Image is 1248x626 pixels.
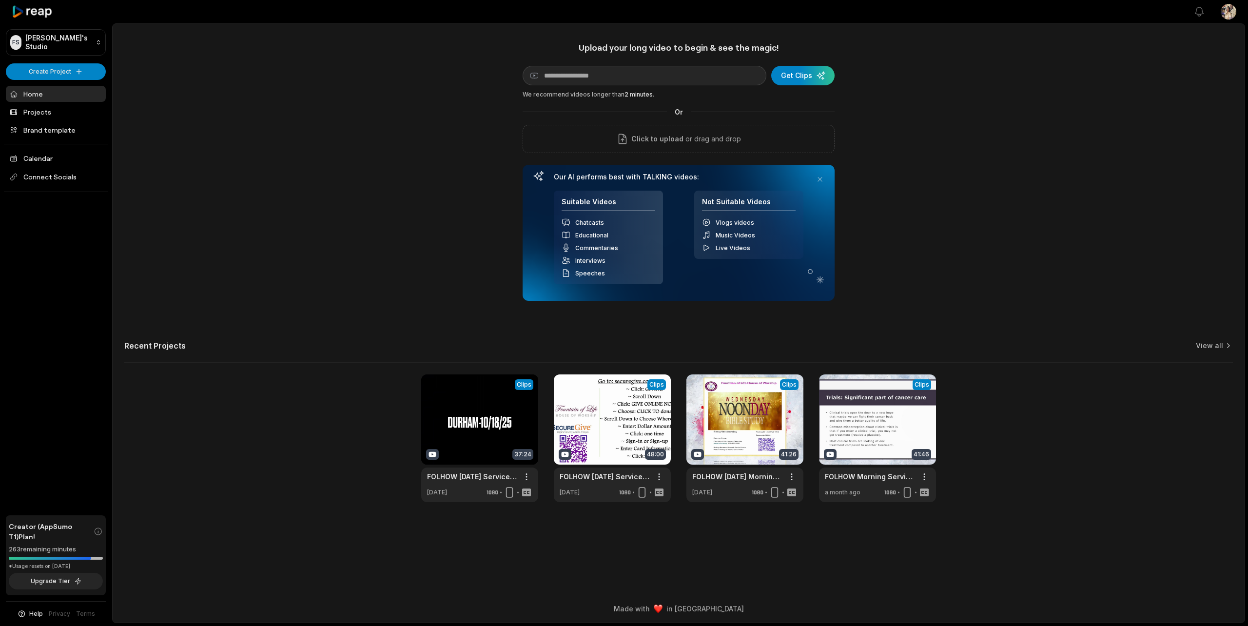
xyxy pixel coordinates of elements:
[575,244,618,252] span: Commentaries
[6,122,106,138] a: Brand template
[124,341,186,351] h2: Recent Projects
[523,42,835,53] h1: Upload your long video to begin & see the magic!
[654,605,663,613] img: heart emoji
[624,91,653,98] span: 2 minutes
[29,609,43,618] span: Help
[427,471,517,482] a: FOLHOW [DATE] Service "I Want To See Better" Mark 10:46-52 | [PERSON_NAME] [PERSON_NAME] [DATE]
[575,232,608,239] span: Educational
[554,173,803,181] h3: Our AI performs best with TALKING videos:
[9,521,94,542] span: Creator (AppSumo T1) Plan!
[25,34,92,51] p: [PERSON_NAME]'s Studio
[575,257,605,264] span: Interviews
[716,219,754,226] span: Vlogs videos
[49,609,70,618] a: Privacy
[121,604,1236,614] div: Made with in [GEOGRAPHIC_DATA]
[523,90,835,99] div: We recommend videos longer than .
[9,573,103,589] button: Upgrade Tier
[631,133,683,145] span: Click to upload
[1196,341,1223,351] a: View all
[716,244,750,252] span: Live Videos
[667,107,691,117] span: Or
[9,563,103,570] div: *Usage resets on [DATE]
[6,104,106,120] a: Projects
[6,150,106,166] a: Calendar
[575,219,604,226] span: Chatcasts
[6,63,106,80] button: Create Project
[76,609,95,618] a: Terms
[562,197,655,212] h4: Suitable Videos
[692,471,782,482] a: FOLHOW [DATE] Morning Service [DATE]
[6,168,106,186] span: Connect Socials
[10,35,21,50] div: FS
[6,86,106,102] a: Home
[575,270,605,277] span: Speeches
[560,471,649,482] a: FOLHOW [DATE] Service "Open Your Eyes" 2 Kings 6:8-17 | [DATE]
[9,545,103,554] div: 263 remaining minutes
[825,471,915,482] a: FOLHOW Morning Service "Get In Line For Your Money Miracle" [PERSON_NAME] 17:24-27 | [DATE]
[683,133,741,145] p: or drag and drop
[716,232,755,239] span: Music Videos
[17,609,43,618] button: Help
[771,66,835,85] button: Get Clips
[702,197,796,212] h4: Not Suitable Videos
